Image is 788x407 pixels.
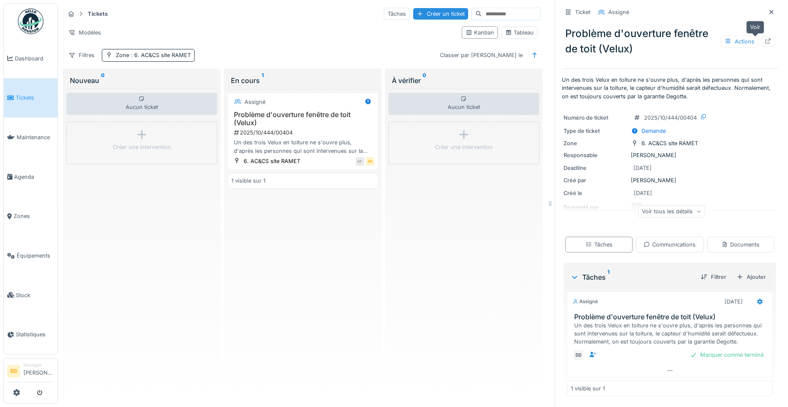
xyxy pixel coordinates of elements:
div: Filtres [65,49,98,61]
sup: 1 [262,75,264,86]
div: Aucun ticket [66,93,217,115]
div: Type de ticket [564,127,627,135]
div: Responsable [564,151,627,159]
div: Ticket [575,8,590,16]
span: : 6. AC&CS site RAMET [129,52,191,58]
div: Créé par [564,176,627,184]
strong: Tickets [84,10,111,18]
a: Statistiques [4,315,58,355]
div: AF [356,157,364,166]
div: Tâches [586,241,613,249]
div: 1 visible sur 1 [231,177,265,185]
div: [DATE] [634,189,652,197]
div: 1 visible sur 1 [571,384,605,393]
sup: 0 [101,75,105,86]
span: Tickets [16,94,54,102]
h3: Problème d'ouverture fenêtre de toit (Velux) [231,111,374,127]
div: À vérifier [392,75,536,86]
div: 6. AC&CS site RAMET [244,157,300,165]
div: Deadline [564,164,627,172]
div: Modèles [65,26,105,39]
div: Documents [722,241,759,249]
div: Filtrer [697,271,730,283]
li: [PERSON_NAME] [23,362,54,380]
div: Voir [746,21,764,33]
div: Créer une intervention [113,143,171,151]
a: Maintenance [4,118,58,157]
div: Tâches [384,8,410,20]
div: Aucun ticket [388,93,539,115]
div: Demande [641,127,666,135]
span: Équipements [17,252,54,260]
div: Créer une intervention [435,143,493,151]
span: Zones [14,212,54,220]
div: Un des trois Velux en toiture ne s'ouvre plus, d'après les personnes qui sont intervenues sur la ... [574,321,769,346]
div: Marquer comme terminé [687,349,767,361]
img: Badge_color-CXgf-gQk.svg [18,9,43,34]
div: 6. AC&CS site RAMET [641,139,698,147]
div: Créé le [564,189,627,197]
p: Un des trois Velux en toiture ne s'ouvre plus, d'après les personnes qui sont intervenues sur la ... [562,76,778,100]
a: BB Manager[PERSON_NAME] [7,362,54,382]
li: BB [7,365,20,378]
div: 2025/10/444/00404 [233,129,374,137]
a: Stock [4,275,58,315]
div: Créer un ticket [413,8,468,20]
div: Zone [564,139,627,147]
div: Assigné [608,8,629,16]
a: Dashboard [4,39,58,78]
div: Zone [116,51,191,59]
a: Zones [4,197,58,236]
div: [PERSON_NAME] [564,151,776,159]
div: Numéro de ticket [564,114,627,122]
sup: 1 [607,272,610,282]
div: Ajouter [733,271,769,283]
div: BB [572,349,584,361]
div: [DATE] [725,298,743,306]
div: Tâches [570,272,694,282]
div: Un des trois Velux en toiture ne s'ouvre plus, d'après les personnes qui sont intervenues sur la ... [231,138,374,155]
span: Stock [16,291,54,299]
div: [DATE] [633,164,652,172]
div: Assigné [244,98,265,106]
div: En cours [231,75,375,86]
div: Communications [644,241,696,249]
a: Équipements [4,236,58,275]
div: Problème d'ouverture fenêtre de toit (Velux) [562,23,778,60]
a: Tickets [4,78,58,118]
div: Actions [721,35,758,48]
a: Agenda [4,157,58,197]
span: Agenda [14,173,54,181]
span: Dashboard [15,54,54,63]
div: [PERSON_NAME] [564,176,776,184]
div: Manager [23,362,54,368]
h3: Problème d'ouverture fenêtre de toit (Velux) [574,313,769,321]
div: Kanban [466,29,494,37]
span: Maintenance [17,133,54,141]
div: BB [366,157,374,166]
span: Statistiques [16,330,54,338]
div: Assigné [572,298,598,305]
div: Nouveau [70,75,214,86]
div: Classer par [PERSON_NAME] le [436,49,526,61]
sup: 0 [423,75,426,86]
div: 2025/10/444/00404 [644,114,697,122]
div: Tableau [505,29,534,37]
div: Voir tous les détails [638,205,705,218]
